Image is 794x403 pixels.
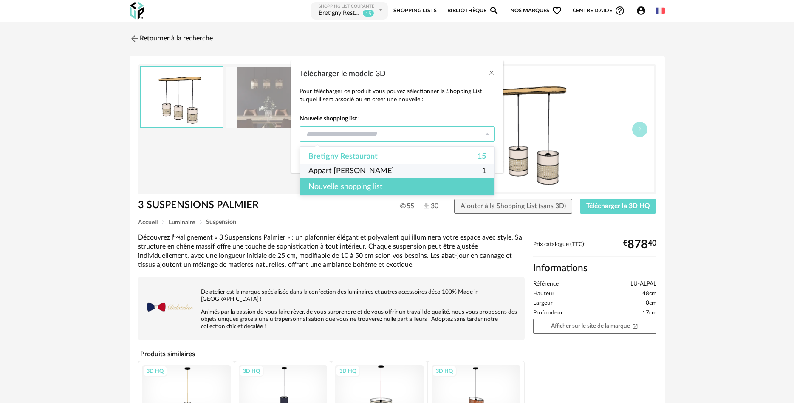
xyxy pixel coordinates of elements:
[308,149,378,164] span: Bretigny Restaurant
[300,178,494,195] div: Nouvelle shopping list
[300,88,495,103] p: Pour télécharger ce produit vous pouvez sélectionner la Shopping List auquel il sera associé ou e...
[482,164,486,178] span: 1
[308,164,394,178] span: Appart [PERSON_NAME]
[300,115,495,123] strong: Nouvelle shopping list :
[300,70,386,78] span: Télécharger le modele 3D
[291,60,503,173] div: Télécharger le modele 3D
[300,146,390,161] button: Fichier SketchUp (2,2 Mo)
[478,149,486,164] span: 15
[488,69,495,78] button: Close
